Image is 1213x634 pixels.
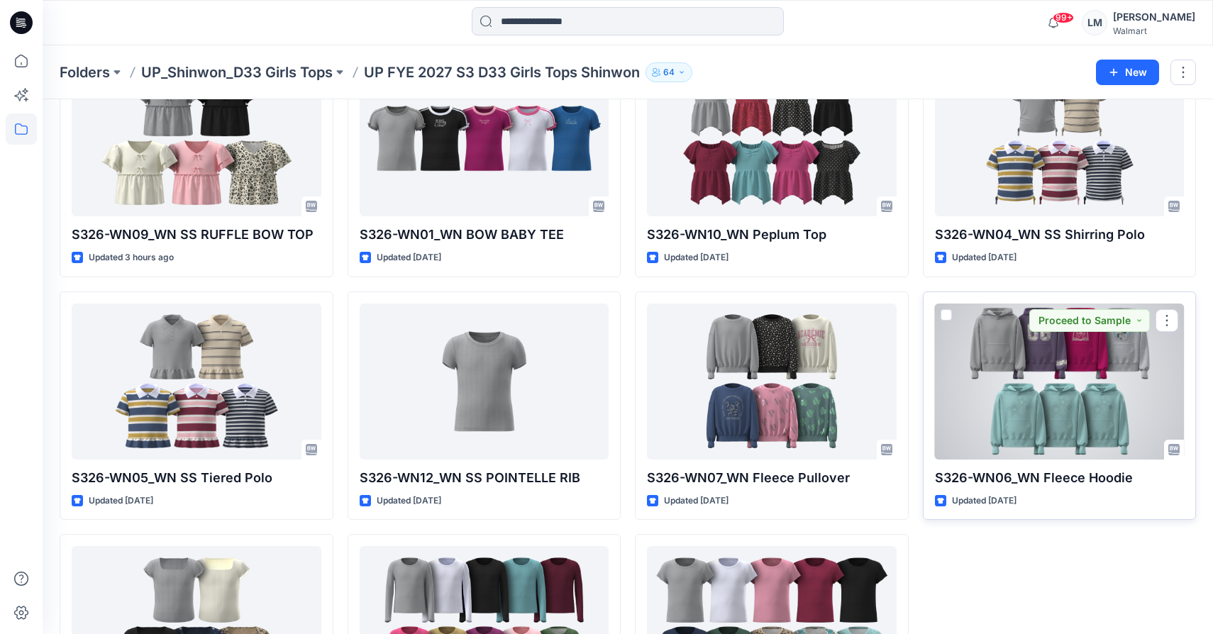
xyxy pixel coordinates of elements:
a: Folders [60,62,110,82]
a: S326-WN10_WN Peplum Top [647,60,897,216]
span: 99+ [1053,12,1074,23]
a: S326-WN09_WN SS RUFFLE BOW TOP [72,60,321,216]
div: Walmart [1113,26,1195,36]
a: S326-WN01_WN BOW BABY TEE [360,60,609,216]
a: UP_Shinwon_D33 Girls Tops [141,62,333,82]
p: 64 [663,65,675,80]
p: UP FYE 2027 S3 D33 Girls Tops Shinwon [364,62,640,82]
button: New [1096,60,1159,85]
p: Updated [DATE] [89,494,153,508]
p: S326-WN05_WN SS Tiered Polo [72,468,321,488]
p: S326-WN04_WN SS Shirring Polo [935,225,1185,245]
p: Updated [DATE] [664,250,729,265]
div: LM [1082,10,1107,35]
p: S326-WN12_WN SS POINTELLE RIB [360,468,609,488]
div: [PERSON_NAME] [1113,9,1195,26]
a: S326-WN07_WN Fleece Pullover [647,304,897,460]
p: S326-WN10_WN Peplum Top [647,225,897,245]
p: S326-WN06_WN Fleece Hoodie [935,468,1185,488]
p: Updated 3 hours ago [89,250,174,265]
p: Updated [DATE] [664,494,729,508]
a: S326-WN06_WN Fleece Hoodie [935,304,1185,460]
p: Updated [DATE] [952,250,1017,265]
a: S326-WN04_WN SS Shirring Polo [935,60,1185,216]
p: Updated [DATE] [952,494,1017,508]
p: S326-WN01_WN BOW BABY TEE [360,225,609,245]
p: Updated [DATE] [377,494,441,508]
p: S326-WN09_WN SS RUFFLE BOW TOP [72,225,321,245]
p: Updated [DATE] [377,250,441,265]
a: S326-WN12_WN SS POINTELLE RIB [360,304,609,460]
p: S326-WN07_WN Fleece Pullover [647,468,897,488]
a: S326-WN05_WN SS Tiered Polo [72,304,321,460]
button: 64 [646,62,692,82]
